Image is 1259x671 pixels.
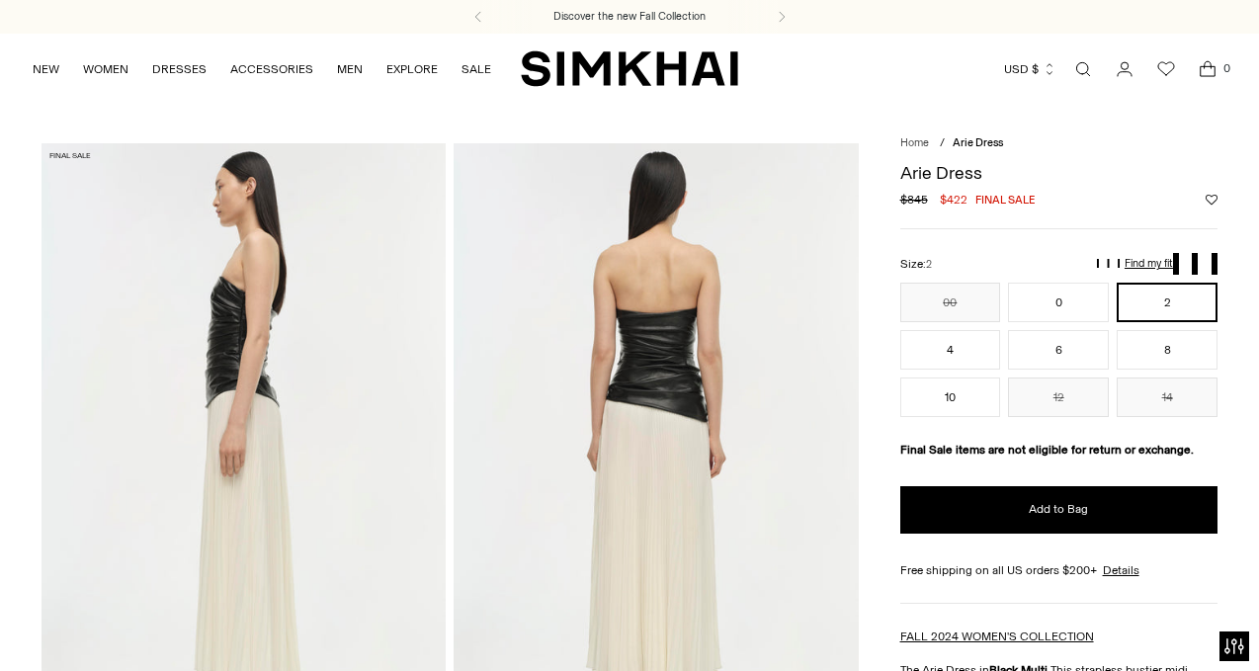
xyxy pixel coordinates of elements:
[1105,49,1144,89] a: Go to the account page
[386,47,438,91] a: EXPLORE
[900,135,1217,152] nav: breadcrumbs
[900,561,1217,579] div: Free shipping on all US orders $200+
[926,258,932,271] span: 2
[900,377,1001,417] button: 10
[940,135,945,152] div: /
[900,255,932,274] label: Size:
[940,191,967,209] span: $422
[1117,377,1217,417] button: 14
[33,47,59,91] a: NEW
[1217,59,1235,77] span: 0
[230,47,313,91] a: ACCESSORIES
[553,9,706,25] a: Discover the new Fall Collection
[462,47,491,91] a: SALE
[1188,49,1227,89] a: Open cart modal
[900,191,928,209] s: $845
[953,136,1003,149] span: Arie Dress
[1008,283,1109,322] button: 0
[900,486,1217,534] button: Add to Bag
[521,49,738,88] a: SIMKHAI
[1206,194,1217,206] button: Add to Wishlist
[152,47,207,91] a: DRESSES
[1117,330,1217,370] button: 8
[900,136,929,149] a: Home
[1117,283,1217,322] button: 2
[1004,47,1056,91] button: USD $
[1008,330,1109,370] button: 6
[900,330,1001,370] button: 4
[1008,377,1109,417] button: 12
[1029,501,1088,518] span: Add to Bag
[1146,49,1186,89] a: Wishlist
[900,283,1001,322] button: 00
[1063,49,1103,89] a: Open search modal
[83,47,128,91] a: WOMEN
[337,47,363,91] a: MEN
[900,629,1094,643] a: FALL 2024 WOMEN'S COLLECTION
[1103,561,1139,579] a: Details
[900,443,1194,457] strong: Final Sale items are not eligible for return or exchange.
[900,164,1217,182] h1: Arie Dress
